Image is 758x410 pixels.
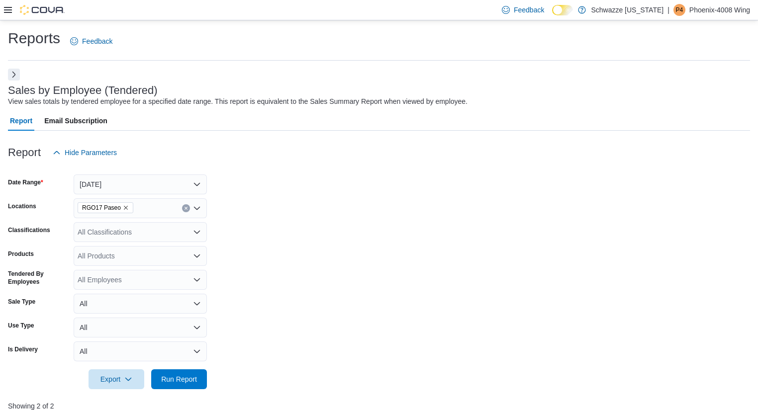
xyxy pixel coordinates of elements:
p: Phoenix-4008 Wing [689,4,750,16]
span: Report [10,111,32,131]
p: | [667,4,669,16]
span: Hide Parameters [65,148,117,158]
button: Open list of options [193,252,201,260]
label: Date Range [8,178,43,186]
button: Open list of options [193,204,201,212]
button: Clear input [182,204,190,212]
label: Sale Type [8,298,35,306]
span: Run Report [161,374,197,384]
button: Open list of options [193,276,201,284]
span: Feedback [82,36,112,46]
p: Schwazze [US_STATE] [591,4,663,16]
button: Run Report [151,369,207,389]
label: Classifications [8,226,50,234]
button: Open list of options [193,228,201,236]
h1: Reports [8,28,60,48]
button: [DATE] [74,174,207,194]
button: All [74,294,207,314]
div: View sales totals by tendered employee for a specified date range. This report is equivalent to t... [8,96,468,107]
label: Use Type [8,322,34,329]
span: Email Subscription [44,111,107,131]
button: Next [8,69,20,81]
span: P4 [675,4,683,16]
button: Export [89,369,144,389]
button: All [74,318,207,337]
h3: Report [8,147,41,159]
span: RGO17 Paseo [78,202,133,213]
button: Remove RGO17 Paseo from selection in this group [123,205,129,211]
button: Hide Parameters [49,143,121,163]
label: Locations [8,202,36,210]
a: Feedback [66,31,116,51]
img: Cova [20,5,65,15]
label: Is Delivery [8,345,38,353]
label: Tendered By Employees [8,270,70,286]
span: Export [95,369,138,389]
label: Products [8,250,34,258]
h3: Sales by Employee (Tendered) [8,84,158,96]
input: Dark Mode [552,5,573,15]
div: Phoenix-4008 Wing [673,4,685,16]
span: RGO17 Paseo [82,203,121,213]
span: Feedback [514,5,544,15]
button: All [74,341,207,361]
